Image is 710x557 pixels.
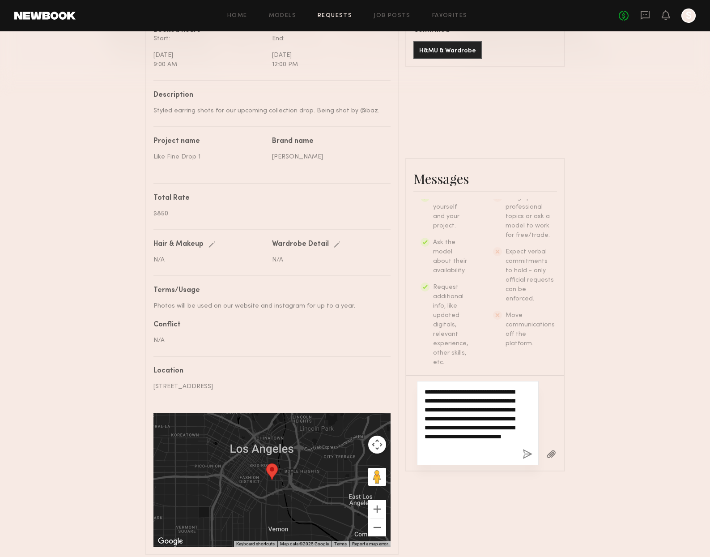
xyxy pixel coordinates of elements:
div: Styled earring shots for our upcoming collection drop. Being shot by @baz. [153,106,384,116]
span: Move communications off the platform. [506,313,555,347]
div: Photos will be used on our website and instagram for up to a year. [153,301,384,311]
button: Keyboard shortcuts [236,541,275,547]
a: Favorites [432,13,468,19]
div: Brand name [272,138,384,145]
div: [DATE] [272,51,384,60]
a: Open this area in Google Maps (opens a new window) [156,536,185,547]
div: Messages [413,170,557,188]
a: Models [269,13,296,19]
button: Zoom in [368,500,386,518]
img: Google [156,536,185,547]
div: Start: [153,34,265,43]
div: Wardrobe Detail [272,241,329,248]
div: N/A [153,336,384,345]
button: Map camera controls [368,436,386,454]
div: [DATE] [153,51,265,60]
div: Location [153,368,384,375]
div: Like Fine Drop 1 [153,152,265,162]
div: Hair & Makeup [153,241,204,248]
span: Ask the model about their availability. [433,240,467,274]
div: Total Rate [153,195,384,202]
a: Terms [334,541,347,546]
span: Bring up non-professional topics or ask a model to work for free/trade. [506,195,550,238]
a: Home [227,13,247,19]
span: Expect verbal commitments to hold - only official requests can be enforced. [506,249,554,302]
button: H&MU & Wardrobe [413,41,482,59]
div: Description [153,92,384,99]
button: Zoom out [368,518,386,536]
div: Project name [153,138,265,145]
div: End: [272,34,384,43]
a: Report a map error [352,541,388,546]
a: Job Posts [374,13,411,19]
div: [STREET_ADDRESS] [153,382,384,391]
span: Introduce yourself and your project. [433,195,462,229]
span: Request additional info, like updated digitals, relevant experience, other skills, etc. [433,284,468,365]
button: Drag Pegman onto the map to open Street View [368,468,386,486]
div: Terms/Usage [153,287,384,294]
div: 12:00 PM [272,60,384,69]
div: N/A [272,255,384,265]
div: 9:00 AM [153,60,265,69]
div: Conflict [153,321,384,329]
a: S [681,9,696,23]
div: $850 [153,209,384,219]
div: [PERSON_NAME] [272,152,384,162]
a: Requests [318,13,352,19]
span: Map data ©2025 Google [280,541,329,546]
div: N/A [153,255,265,265]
